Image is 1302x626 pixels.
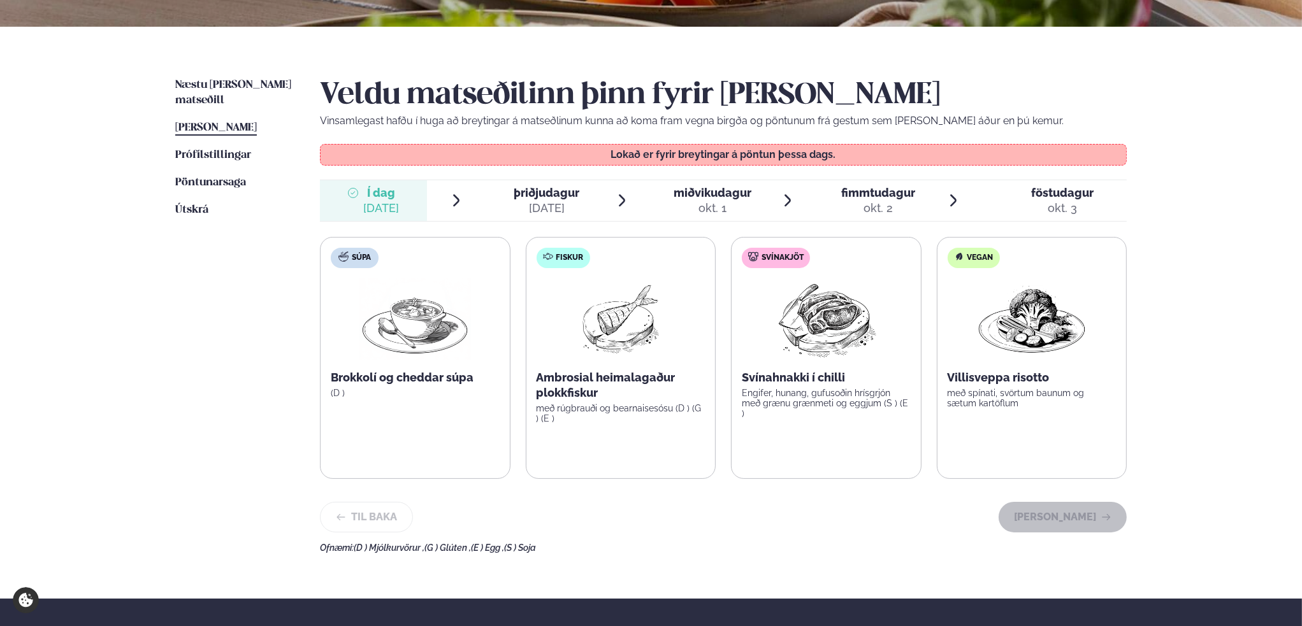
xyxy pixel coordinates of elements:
[742,370,911,385] p: Svínahnakki í chilli
[674,201,751,216] div: okt. 1
[948,370,1117,385] p: Villisveppa risotto
[175,80,291,106] span: Næstu [PERSON_NAME] matseðill
[748,252,758,262] img: pork.svg
[537,370,705,401] p: Ambrosial heimalagaður plokkfiskur
[13,587,39,613] a: Cookie settings
[352,253,371,263] span: Súpa
[363,185,399,201] span: Í dag
[331,370,500,385] p: Brokkolí og cheddar súpa
[841,186,915,199] span: fimmtudagur
[424,543,471,553] span: (G ) Glúten ,
[175,78,294,108] a: Næstu [PERSON_NAME] matseðill
[999,502,1127,532] button: [PERSON_NAME]
[354,543,424,553] span: (D ) Mjólkurvörur ,
[580,278,662,360] img: fish.png
[175,175,246,190] a: Pöntunarsaga
[331,388,500,398] p: (D )
[841,201,915,216] div: okt. 2
[359,278,471,360] img: Soup.png
[175,204,208,215] span: Útskrá
[742,388,911,418] p: Engifer, hunang, gufusoðin hrísgrjón með grænu grænmeti og eggjum (S ) (E )
[954,252,964,262] img: Vegan.svg
[762,253,804,263] span: Svínakjöt
[543,252,553,262] img: fish.svg
[1031,186,1094,199] span: föstudagur
[175,150,251,160] span: Prófílstillingar
[556,253,584,263] span: Fiskur
[948,388,1117,408] p: með spínati, svörtum baunum og sætum kartöflum
[976,278,1088,360] img: Vegan.png
[175,120,257,136] a: [PERSON_NAME]
[504,543,536,553] span: (S ) Soja
[363,201,399,216] div: [DATE]
[175,148,251,163] a: Prófílstillingar
[674,186,751,199] span: miðvikudagur
[320,502,413,532] button: Til baka
[514,186,579,199] span: þriðjudagur
[320,113,1127,129] p: Vinsamlegast hafðu í huga að breytingar á matseðlinum kunna að koma fram vegna birgða og pöntunum...
[537,403,705,423] p: með rúgbrauði og bearnaisesósu (D ) (G ) (E )
[471,543,504,553] span: (E ) Egg ,
[1031,201,1094,216] div: okt. 3
[320,543,1127,553] div: Ofnæmi:
[175,203,208,218] a: Útskrá
[175,122,257,133] span: [PERSON_NAME]
[514,201,579,216] div: [DATE]
[175,177,246,188] span: Pöntunarsaga
[320,78,1127,113] h2: Veldu matseðilinn þinn fyrir [PERSON_NAME]
[967,253,994,263] span: Vegan
[333,150,1114,160] p: Lokað er fyrir breytingar á pöntun þessa dags.
[338,252,349,262] img: soup.svg
[770,278,883,360] img: Pork-Meat.png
